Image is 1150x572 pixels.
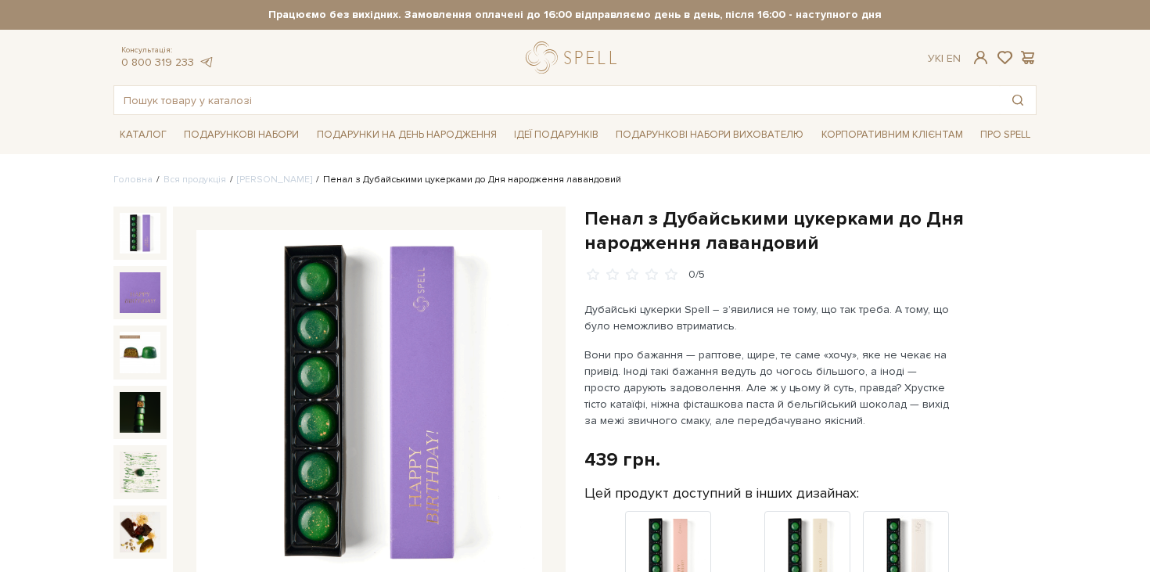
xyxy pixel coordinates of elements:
a: En [947,52,961,65]
p: Вони про бажання — раптове, щире, те саме «хочу», яке не чекає на привід. Іноді такі бажання веду... [584,347,951,429]
img: Пенал з Дубайськими цукерками до Дня народження лавандовий [120,213,160,254]
a: Каталог [113,123,173,147]
div: 0/5 [688,268,705,282]
div: Ук [928,52,961,66]
label: Цей продукт доступний в інших дизайнах: [584,484,859,502]
a: 0 800 319 233 [121,56,194,69]
a: Подарунки на День народження [311,123,503,147]
a: [PERSON_NAME] [237,174,312,185]
img: Пенал з Дубайськими цукерками до Дня народження лавандовий [120,332,160,372]
img: Пенал з Дубайськими цукерками до Дня народження лавандовий [120,451,160,492]
span: Консультація: [121,45,214,56]
li: Пенал з Дубайськими цукерками до Дня народження лавандовий [312,173,621,187]
a: logo [526,41,624,74]
a: Ідеї подарунків [508,123,605,147]
img: Пенал з Дубайськими цукерками до Дня народження лавандовий [120,512,160,552]
div: 439 грн. [584,448,660,472]
p: Дубайські цукерки Spell – з’явилися не тому, що так треба. А тому, що було неможливо втриматись. [584,301,951,334]
strong: Працюємо без вихідних. Замовлення оплачені до 16:00 відправляємо день в день, після 16:00 - насту... [113,8,1037,22]
a: Подарункові набори вихователю [609,121,810,148]
input: Пошук товару у каталозі [114,86,1000,114]
a: telegram [198,56,214,69]
a: Вся продукція [164,174,226,185]
h1: Пенал з Дубайськими цукерками до Дня народження лавандовий [584,207,1037,255]
a: Про Spell [974,123,1037,147]
img: Пенал з Дубайськими цукерками до Дня народження лавандовий [120,272,160,313]
a: Корпоративним клієнтам [815,121,969,148]
span: | [941,52,943,65]
a: Подарункові набори [178,123,305,147]
button: Пошук товару у каталозі [1000,86,1036,114]
img: Пенал з Дубайськими цукерками до Дня народження лавандовий [120,392,160,433]
a: Головна [113,174,153,185]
